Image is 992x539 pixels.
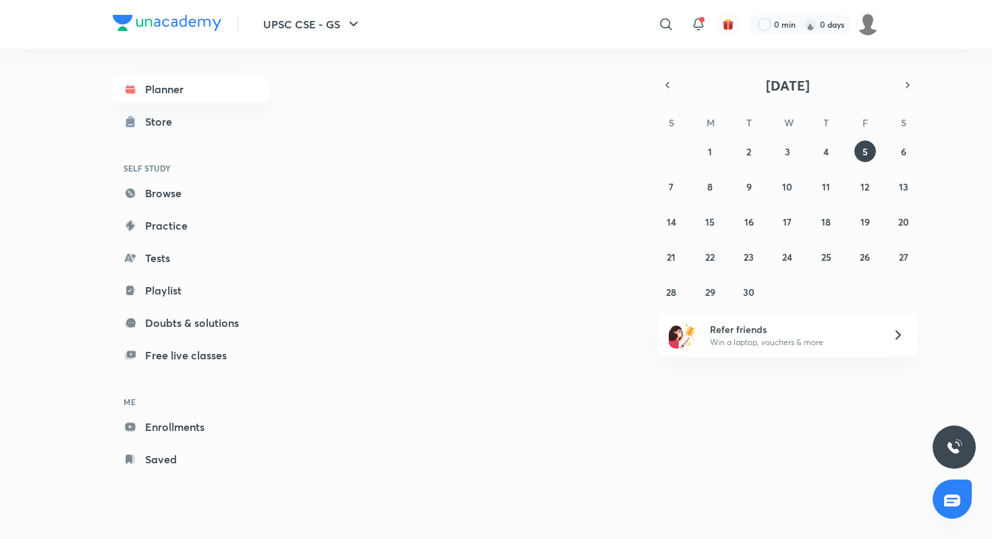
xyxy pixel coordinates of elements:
[677,76,898,95] button: [DATE]
[854,246,876,267] button: September 26, 2025
[113,180,269,207] a: Browse
[661,281,682,303] button: September 28, 2025
[710,322,876,336] h6: Refer friends
[113,245,269,272] a: Tests
[901,116,906,129] abbr: Saturday
[893,176,914,197] button: September 13, 2025
[862,145,868,158] abbr: September 5, 2025
[746,116,752,129] abbr: Tuesday
[738,281,760,303] button: September 30, 2025
[113,446,269,473] a: Saved
[893,140,914,162] button: September 6, 2025
[738,246,760,267] button: September 23, 2025
[860,180,869,193] abbr: September 12, 2025
[699,176,721,197] button: September 8, 2025
[705,251,715,263] abbr: September 22, 2025
[899,180,908,193] abbr: September 13, 2025
[113,277,269,304] a: Playlist
[777,176,798,197] button: September 10, 2025
[255,11,370,38] button: UPSC CSE - GS
[766,76,810,95] span: [DATE]
[777,211,798,232] button: September 17, 2025
[815,211,837,232] button: September 18, 2025
[113,413,269,440] a: Enrollments
[707,116,715,129] abbr: Monday
[821,215,831,228] abbr: September 18, 2025
[946,439,962,455] img: ttu
[783,215,792,228] abbr: September 17, 2025
[710,336,876,349] p: Win a laptop, vouchers & more
[113,15,221,34] a: Company Logo
[661,211,682,232] button: September 14, 2025
[667,215,676,228] abbr: September 14, 2025
[860,215,870,228] abbr: September 19, 2025
[854,140,876,162] button: September 5, 2025
[661,246,682,267] button: September 21, 2025
[738,176,760,197] button: September 9, 2025
[821,251,831,263] abbr: September 25, 2025
[113,157,269,180] h6: SELF STUDY
[785,145,790,158] abbr: September 3, 2025
[746,145,751,158] abbr: September 2, 2025
[699,246,721,267] button: September 22, 2025
[666,286,676,299] abbr: September 28, 2025
[784,116,794,129] abbr: Wednesday
[145,113,180,130] div: Store
[898,215,909,228] abbr: September 20, 2025
[899,251,908,263] abbr: September 27, 2025
[744,251,754,263] abbr: September 23, 2025
[699,211,721,232] button: September 15, 2025
[782,251,792,263] abbr: September 24, 2025
[113,212,269,239] a: Practice
[705,215,715,228] abbr: September 15, 2025
[699,140,721,162] button: September 1, 2025
[113,342,269,369] a: Free live classes
[856,13,879,36] img: Ayush Kumar
[815,140,837,162] button: September 4, 2025
[777,140,798,162] button: September 3, 2025
[815,246,837,267] button: September 25, 2025
[782,180,792,193] abbr: September 10, 2025
[113,15,221,31] img: Company Logo
[717,14,739,35] button: avatar
[893,211,914,232] button: September 20, 2025
[661,176,682,197] button: September 7, 2025
[823,145,829,158] abbr: September 4, 2025
[860,251,870,263] abbr: September 26, 2025
[746,180,752,193] abbr: September 9, 2025
[113,390,269,413] h6: ME
[113,76,269,103] a: Planner
[738,211,760,232] button: September 16, 2025
[738,140,760,162] button: September 2, 2025
[708,145,712,158] abbr: September 1, 2025
[743,286,754,299] abbr: September 30, 2025
[854,176,876,197] button: September 12, 2025
[669,116,674,129] abbr: Sunday
[893,246,914,267] button: September 27, 2025
[822,180,830,193] abbr: September 11, 2025
[804,18,817,31] img: streak
[113,309,269,336] a: Doubts & solutions
[667,251,676,263] abbr: September 21, 2025
[699,281,721,303] button: September 29, 2025
[901,145,906,158] abbr: September 6, 2025
[862,116,868,129] abbr: Friday
[722,18,734,30] img: avatar
[113,108,269,135] a: Store
[744,215,754,228] abbr: September 16, 2025
[669,180,673,193] abbr: September 7, 2025
[669,322,696,349] img: referral
[777,246,798,267] button: September 24, 2025
[705,286,715,299] abbr: September 29, 2025
[707,180,713,193] abbr: September 8, 2025
[815,176,837,197] button: September 11, 2025
[823,116,829,129] abbr: Thursday
[854,211,876,232] button: September 19, 2025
